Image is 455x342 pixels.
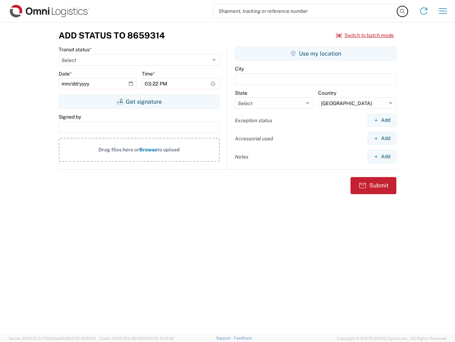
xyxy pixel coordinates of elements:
span: Client: 2025.20.0-8b113f4 [99,336,174,341]
input: Shipment, tracking or reference number [213,4,397,18]
span: Drag files here or [98,147,139,152]
span: to upload [157,147,180,152]
button: Submit [350,177,396,194]
button: Switch to batch mode [336,30,394,41]
span: [DATE] 09:51:04 [67,336,96,341]
span: Server: 2025.20.0-710e05ee653 [9,336,96,341]
button: Get signature [59,94,220,109]
a: Feedback [234,336,252,340]
button: Add [368,150,396,163]
h3: Add Status to 8659314 [59,30,165,41]
label: Accessorial used [235,135,273,142]
label: City [235,66,244,72]
span: Copyright © [DATE]-[DATE] Agistix Inc., All Rights Reserved [337,335,446,342]
label: Country [318,90,336,96]
label: Signed by [59,114,81,120]
label: Notes [235,154,248,160]
button: Add [368,114,396,127]
span: [DATE] 10:16:38 [146,336,174,341]
span: Browse [139,147,157,152]
label: Exception status [235,117,272,124]
label: Date [59,71,72,77]
a: Support [216,336,234,340]
button: Add [368,132,396,145]
label: State [235,90,247,96]
button: Use my location [235,46,396,61]
label: Time [142,71,155,77]
label: Transit status [59,46,92,53]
